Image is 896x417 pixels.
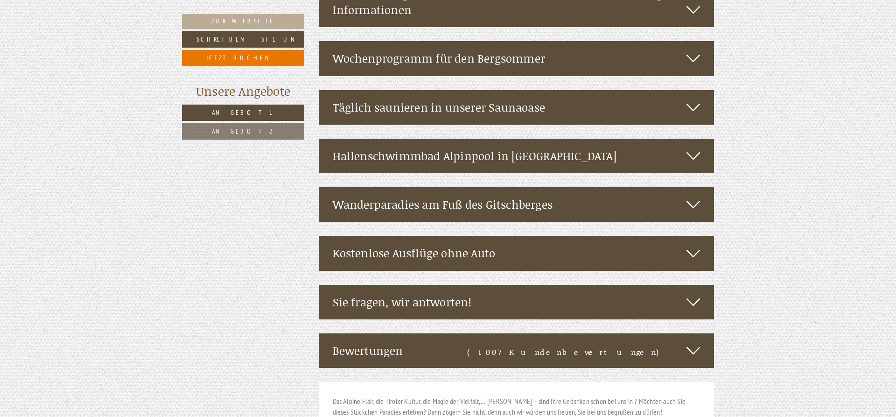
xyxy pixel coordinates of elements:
a: Zur Website [182,14,304,29]
div: Sie fragen, wir antworten! [319,285,714,319]
div: Wochenprogramm für den Bergsommer [319,41,714,76]
a: Jetzt buchen [182,50,304,66]
div: Kostenlose Ausflüge ohne Auto [319,236,714,270]
div: Hallenschwimmbad Alpinpool in [GEOGRAPHIC_DATA] [319,139,714,173]
div: Täglich saunieren in unserer Saunaoase [319,90,714,125]
div: Bewertungen [319,333,714,368]
span: Angebot 1 [212,108,274,117]
div: Wanderparadies am Fuß des Gitschberges [319,187,714,222]
a: Schreiben Sie uns [182,31,304,48]
div: Unsere Angebote [182,83,304,100]
span: Angebot 2 [212,127,274,135]
span: Kundenbewertungen [509,346,656,357]
small: (1007 ) [467,346,672,357]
